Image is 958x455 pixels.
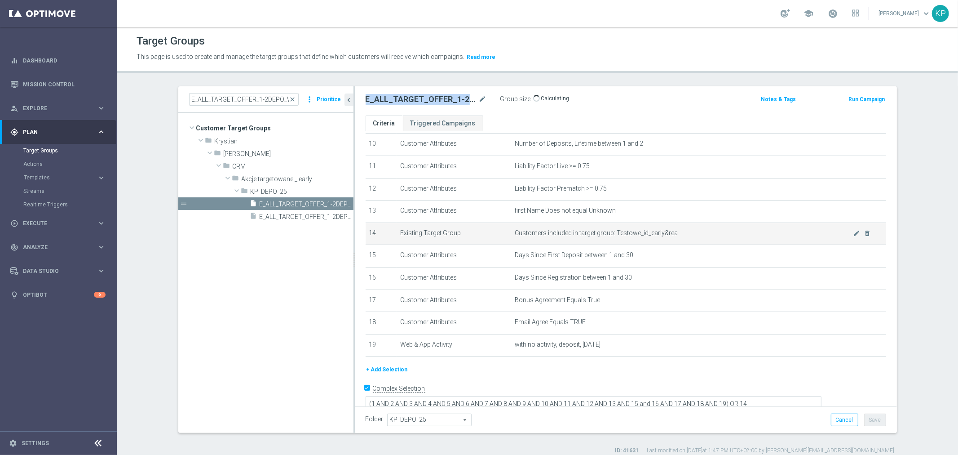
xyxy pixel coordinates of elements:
[289,96,296,103] span: close
[214,149,221,160] i: folder
[10,243,18,251] i: track_changes
[10,104,18,112] i: person_search
[23,49,106,72] a: Dashboard
[403,116,483,131] a: Triggered Campaigns
[10,128,97,136] div: Plan
[366,201,397,223] td: 13
[366,290,397,312] td: 17
[366,134,397,156] td: 10
[10,49,106,72] div: Dashboard
[515,274,632,281] span: Days Since Registration between 1 and 30
[515,296,600,304] span: Bonus Agreement Equals True
[864,230,871,237] i: delete_forever
[515,162,590,170] span: Liability Factor Live >= 0.75
[316,94,343,106] button: Prioritize
[23,245,97,250] span: Analyze
[848,94,886,104] button: Run Campaign
[224,150,353,158] span: Krystian P.
[500,95,531,103] label: Group size
[397,134,511,156] td: Customer Attributes
[831,414,858,426] button: Cancel
[233,163,353,170] span: CRM
[97,267,106,275] i: keyboard_arrow_right
[97,243,106,251] i: keyboard_arrow_right
[24,175,88,180] span: Templates
[515,185,607,192] span: Liability Factor Prematch >= 0.75
[10,128,18,136] i: gps_fixed
[10,105,106,112] button: person_search Explore keyboard_arrow_right
[22,441,49,446] a: Settings
[10,57,106,64] button: equalizer Dashboard
[23,161,93,168] a: Actions
[251,188,353,196] span: KP_DEPO_25
[515,140,643,147] span: Number of Deposits, Lifetime between 1 and 2
[305,93,314,106] i: more_vert
[23,72,106,96] a: Mission Control
[397,223,511,245] td: Existing Target Group
[24,175,97,180] div: Templates
[921,9,931,18] span: keyboard_arrow_down
[242,175,353,183] span: Akcje targetowane _ early
[10,72,106,96] div: Mission Control
[23,283,94,307] a: Optibot
[260,213,353,221] span: E_ALL_TARGET_OFFER_1-2DEPO_WO_GLOB POLNOWAZEL_091025
[366,94,477,105] h2: E_ALL_TARGET_OFFER_1-2DEPO_WO_LITWA POLSKA_121025
[466,52,496,62] button: Read more
[241,187,248,197] i: folder
[397,312,511,335] td: Customer Attributes
[373,384,425,393] label: Complex Selection
[223,162,230,172] i: folder
[23,174,106,181] button: Templates keyboard_arrow_right
[397,201,511,223] td: Customer Attributes
[615,447,639,455] label: ID: 41631
[23,144,116,157] div: Target Groups
[250,200,257,210] i: insert_drive_file
[23,268,97,274] span: Data Studio
[97,104,106,112] i: keyboard_arrow_right
[803,9,813,18] span: school
[397,245,511,268] td: Customer Attributes
[23,187,93,195] a: Streams
[366,312,397,335] td: 18
[878,7,932,20] a: [PERSON_NAME]keyboard_arrow_down
[205,137,212,147] i: folder
[215,138,353,145] span: Krystian
[366,365,409,375] button: + Add Selection
[10,219,18,227] i: play_circle_outline
[97,174,106,182] i: keyboard_arrow_right
[647,447,895,455] label: Last modified on [DATE] at 1:47 PM UTC+02:00 by [PERSON_NAME][EMAIL_ADDRESS][DOMAIN_NAME]
[397,290,511,312] td: Customer Attributes
[541,95,574,102] p: Calculating…
[397,267,511,290] td: Customer Attributes
[515,251,633,259] span: Days Since First Deposit between 1 and 30
[344,94,353,106] button: chevron_left
[479,94,487,105] i: mode_edit
[10,291,106,299] div: lightbulb Optibot 6
[189,93,299,106] input: Quick find group or folder
[94,292,106,298] div: 6
[23,171,116,184] div: Templates
[366,415,384,423] label: Folder
[366,178,397,201] td: 12
[10,244,106,251] button: track_changes Analyze keyboard_arrow_right
[345,96,353,104] i: chevron_left
[232,174,239,185] i: folder
[10,267,97,275] div: Data Studio
[515,318,586,326] span: Email Agree Equals TRUE
[260,201,353,208] span: E_ALL_TARGET_OFFER_1-2DEPO_WO_LITWA POLSKA_121025
[366,156,397,178] td: 11
[515,207,616,214] span: first Name Does not equal Unknown
[23,106,97,111] span: Explore
[23,157,116,171] div: Actions
[397,156,511,178] td: Customer Attributes
[23,147,93,154] a: Target Groups
[10,57,18,65] i: equalizer
[366,223,397,245] td: 14
[10,129,106,136] button: gps_fixed Plan keyboard_arrow_right
[10,104,97,112] div: Explore
[10,268,106,275] button: Data Studio keyboard_arrow_right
